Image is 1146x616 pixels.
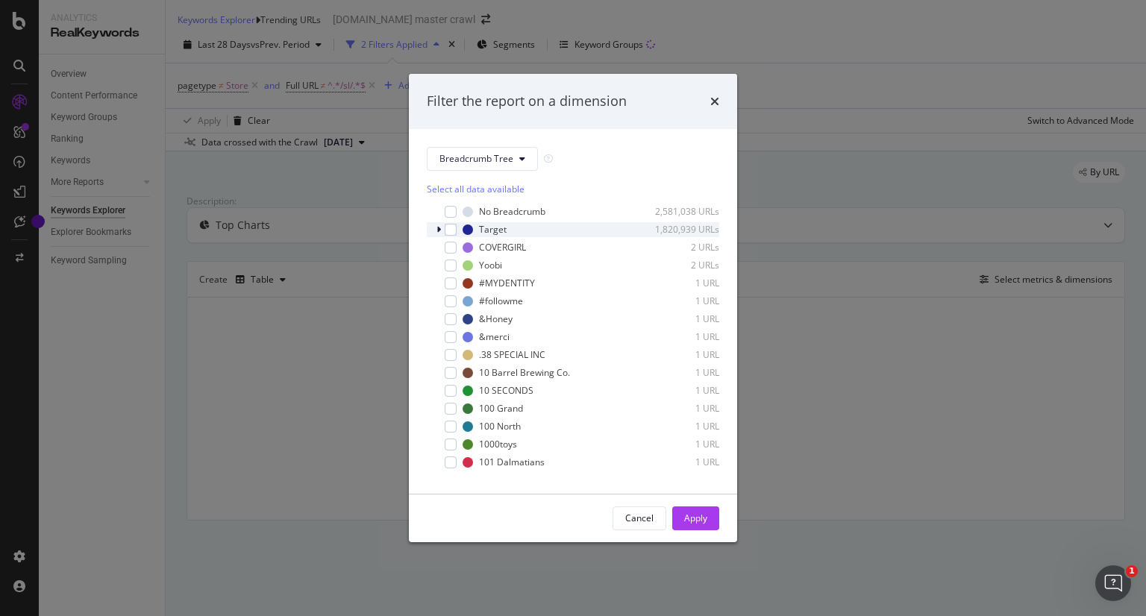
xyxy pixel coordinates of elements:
div: 100 Grand [479,402,523,415]
div: Apply [684,512,707,524]
div: No Breadcrumb [479,205,545,218]
div: &Honey [479,312,513,325]
div: 10 SECONDS [479,384,533,397]
div: 1 URL [646,295,719,307]
div: 1 URL [646,438,719,450]
div: 1 URL [646,384,719,397]
div: #MYDENTITY [479,277,535,289]
div: times [710,92,719,111]
div: 1 URL [646,348,719,361]
div: 1 URL [646,402,719,415]
div: 100 North [479,420,521,433]
div: 1,820,939 URLs [646,223,719,236]
div: 1000toys [479,438,517,450]
div: 1 URL [646,277,719,289]
div: 1 URL [646,312,719,325]
div: 2 URLs [646,241,719,254]
div: .38 SPECIAL INC [479,348,545,361]
div: Cancel [625,512,654,524]
div: 1 URL [646,420,719,433]
span: Breadcrumb Tree [439,152,513,165]
div: #followme [479,295,523,307]
div: Target [479,223,507,236]
div: 1 URL [646,456,719,468]
div: 2 URLs [646,259,719,271]
iframe: Intercom live chat [1095,565,1131,601]
div: Yoobi [479,259,502,271]
div: 2,581,038 URLs [646,205,719,218]
div: 10 Barrel Brewing Co. [479,366,570,379]
div: 1 URL [646,366,719,379]
div: modal [409,74,737,542]
button: Cancel [613,506,666,530]
div: &merci [479,330,510,343]
div: 101 Dalmatians [479,456,545,468]
div: 1 URL [646,330,719,343]
span: 1 [1126,565,1138,577]
div: COVERGIRL [479,241,526,254]
div: Filter the report on a dimension [427,92,627,111]
button: Breadcrumb Tree [427,147,538,171]
button: Apply [672,506,719,530]
div: Select all data available [427,183,719,195]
